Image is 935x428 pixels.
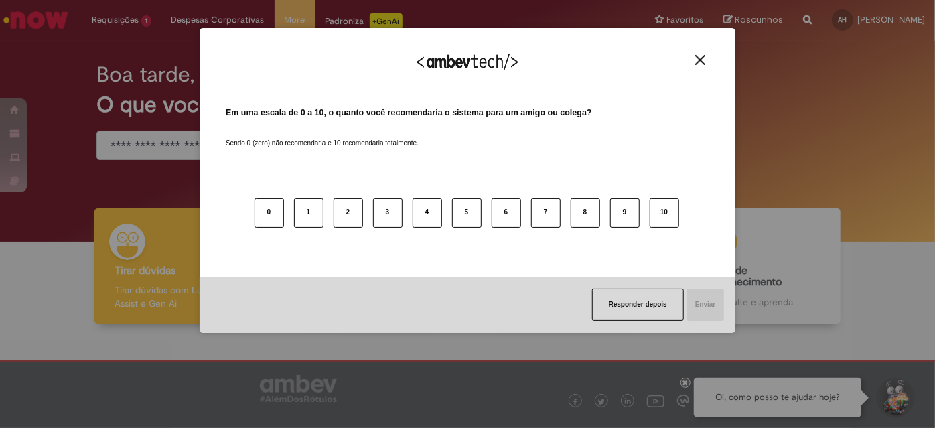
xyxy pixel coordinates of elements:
img: Logo Ambevtech [417,54,518,70]
button: 8 [571,198,600,228]
button: 0 [255,198,284,228]
img: Close [695,55,705,65]
button: 3 [373,198,403,228]
button: 10 [650,198,679,228]
button: 1 [294,198,323,228]
button: 9 [610,198,640,228]
label: Em uma escala de 0 a 10, o quanto você recomendaria o sistema para um amigo ou colega? [226,106,592,119]
label: Sendo 0 (zero) não recomendaria e 10 recomendaria totalmente. [226,123,419,148]
button: 7 [531,198,561,228]
button: Responder depois [592,289,684,321]
button: 5 [452,198,482,228]
button: 2 [334,198,363,228]
button: Close [691,54,709,66]
button: 6 [492,198,521,228]
button: 4 [413,198,442,228]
